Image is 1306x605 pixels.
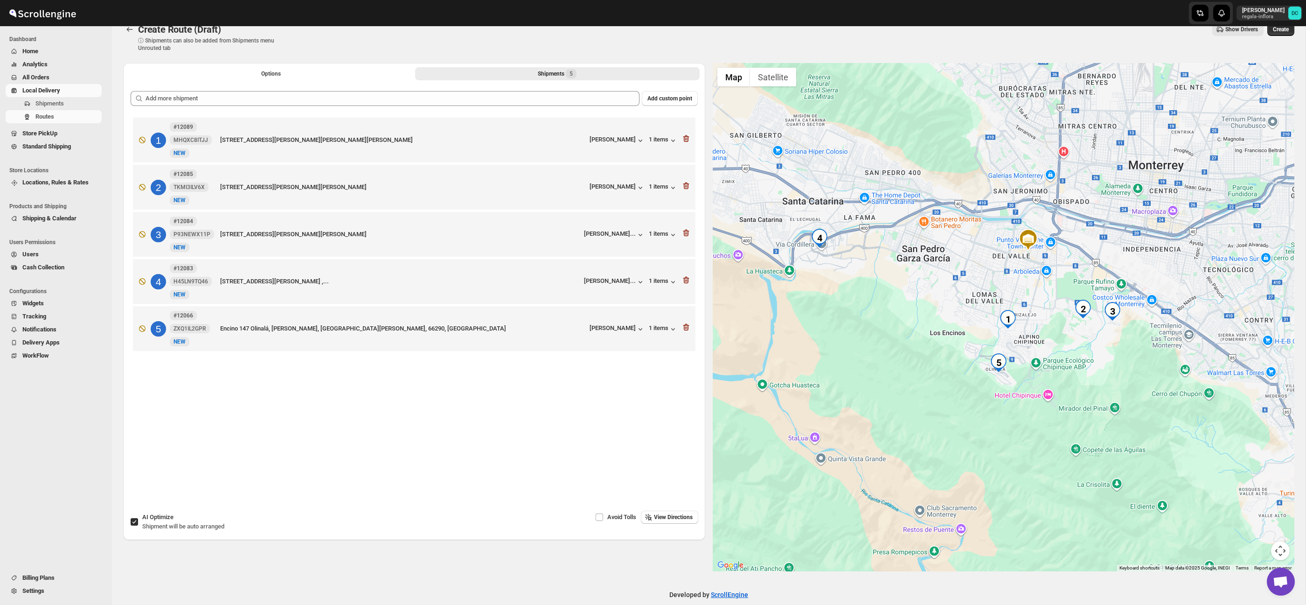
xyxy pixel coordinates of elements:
b: #12085 [174,171,193,177]
img: ScrollEngine [7,1,77,25]
span: 5 [570,70,573,77]
span: Users [22,251,39,258]
button: All Orders [6,71,102,84]
span: Create Route (Draft) [138,24,221,35]
div: Selected Shipments [123,84,705,470]
span: Shipment will be auto arranged [142,523,224,530]
div: [STREET_ADDRESS][PERSON_NAME][PERSON_NAME][PERSON_NAME] [220,135,586,145]
span: Products and Shipping [9,203,105,210]
span: View Directions [654,514,693,521]
span: Settings [22,587,44,594]
button: Locations, Rules & Rates [6,176,102,189]
div: [PERSON_NAME]... [584,230,636,237]
button: Users [6,248,102,261]
button: [PERSON_NAME] [590,183,645,192]
button: 1 items [649,277,678,287]
span: NEW [174,291,186,298]
span: ZXQ1IL2GPR [174,325,206,332]
button: Shipping & Calendar [6,212,102,225]
button: Show Drivers [1212,23,1264,36]
b: #12084 [174,218,193,225]
button: 1 items [649,230,678,239]
input: Add more shipment [146,91,639,106]
a: ScrollEngine [711,591,748,598]
b: #12089 [174,124,193,130]
button: [PERSON_NAME]... [584,230,645,239]
span: Avoid Tolls [607,514,636,521]
div: 5 [151,321,166,337]
button: Routes [123,23,136,36]
div: [STREET_ADDRESS][PERSON_NAME] ,... [220,277,580,286]
span: Delivery Apps [22,339,60,346]
div: [STREET_ADDRESS][PERSON_NAME][PERSON_NAME] [220,230,580,239]
button: 1 items [649,324,678,334]
span: Options [261,70,281,77]
span: Analytics [22,61,48,68]
span: Dashboard [9,35,105,43]
span: Locations, Rules & Rates [22,179,89,186]
button: WorkFlow [6,349,102,362]
span: Widgets [22,300,44,307]
p: [PERSON_NAME] [1242,7,1285,14]
div: Encino 147 Olinalá, [PERSON_NAME], [GEOGRAPHIC_DATA][PERSON_NAME], 66290, [GEOGRAPHIC_DATA] [220,324,586,333]
span: Create [1273,26,1289,33]
span: Billing Plans [22,574,55,581]
button: [PERSON_NAME]... [584,277,645,287]
div: 2 [1074,300,1092,318]
button: Home [6,45,102,58]
div: Open chat [1267,568,1295,596]
span: Cash Collection [22,264,64,271]
a: Report a map error [1254,565,1292,570]
div: 3 [151,227,166,242]
div: 2 [151,180,166,195]
div: 1 [999,310,1017,329]
button: [PERSON_NAME] [590,324,645,334]
button: Settings [6,584,102,598]
button: 1 items [649,183,678,192]
span: Home [22,48,38,55]
div: 3 [1103,302,1122,321]
p: Developed by [669,590,748,599]
span: Users Permissions [9,239,105,246]
button: Widgets [6,297,102,310]
a: Open this area in Google Maps (opens a new window) [715,559,746,571]
button: Show street map [717,68,750,86]
span: All Orders [22,74,49,81]
button: Shipments [6,97,102,110]
span: Notifications [22,326,56,333]
span: WorkFlow [22,352,49,359]
span: MHQXC8ITJJ [174,136,208,144]
span: Routes [35,113,54,120]
span: Shipments [35,100,64,107]
span: NEW [174,150,186,156]
button: Selected Shipments [415,67,700,80]
span: AI Optimize [142,514,174,521]
a: Terms (opens in new tab) [1236,565,1249,570]
span: DAVID CORONADO [1288,7,1301,20]
b: #12066 [174,312,193,319]
span: Add custom point [647,95,692,102]
span: Configurations [9,288,105,295]
div: 5 [989,353,1008,372]
b: #12083 [174,265,193,272]
span: H45LN9TQ46 [174,278,208,285]
button: Tracking [6,310,102,323]
button: Show satellite imagery [750,68,796,86]
button: [PERSON_NAME] [590,136,645,145]
span: Store PickUp [22,130,57,137]
button: Keyboard shortcuts [1119,565,1160,571]
button: All Route Options [129,67,413,80]
span: Shipping & Calendar [22,215,76,222]
span: Store Locations [9,167,105,174]
button: 1 items [649,136,678,145]
div: 4 [151,274,166,289]
span: TKMI3ILV6X [174,183,205,191]
span: P93NEWX11P [174,231,210,238]
div: [STREET_ADDRESS][PERSON_NAME][PERSON_NAME] [220,183,586,192]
